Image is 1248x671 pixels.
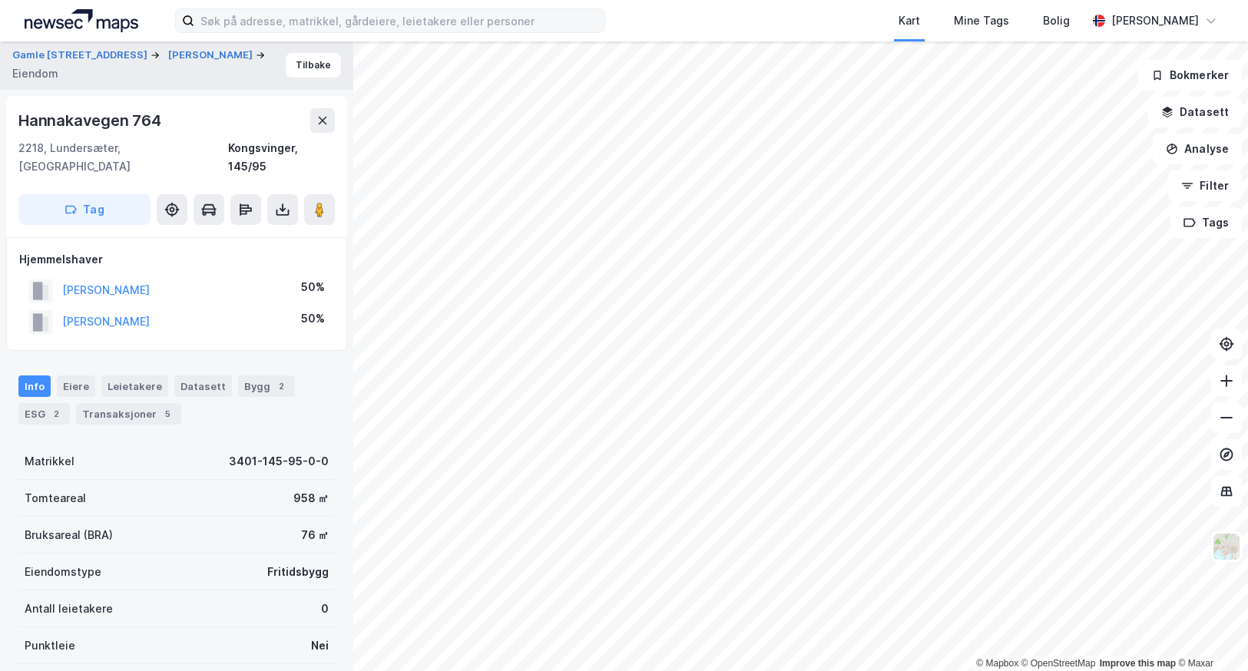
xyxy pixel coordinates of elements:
[301,526,329,544] div: 76 ㎡
[1111,12,1199,30] div: [PERSON_NAME]
[1100,658,1176,669] a: Improve this map
[174,375,232,397] div: Datasett
[267,563,329,581] div: Fritidsbygg
[18,108,164,133] div: Hannakavegen 764
[25,600,113,618] div: Antall leietakere
[25,563,101,581] div: Eiendomstype
[25,452,74,471] div: Matrikkel
[1212,532,1241,561] img: Z
[1171,597,1248,671] iframe: Chat Widget
[12,48,151,63] button: Gamle [STREET_ADDRESS]
[1138,60,1242,91] button: Bokmerker
[954,12,1009,30] div: Mine Tags
[238,375,295,397] div: Bygg
[18,139,228,176] div: 2218, Lundersæter, [GEOGRAPHIC_DATA]
[1043,12,1070,30] div: Bolig
[1021,658,1096,669] a: OpenStreetMap
[25,526,113,544] div: Bruksareal (BRA)
[301,309,325,328] div: 50%
[76,403,181,425] div: Transaksjoner
[48,406,64,421] div: 2
[101,375,168,397] div: Leietakere
[301,278,325,296] div: 50%
[1148,97,1242,127] button: Datasett
[273,378,289,394] div: 2
[25,636,75,655] div: Punktleie
[293,489,329,507] div: 958 ㎡
[25,489,86,507] div: Tomteareal
[1153,134,1242,164] button: Analyse
[321,600,329,618] div: 0
[18,375,51,397] div: Info
[1170,207,1242,238] button: Tags
[311,636,329,655] div: Nei
[18,194,151,225] button: Tag
[194,9,604,32] input: Søk på adresse, matrikkel, gårdeiere, leietakere eller personer
[976,658,1018,669] a: Mapbox
[1168,170,1242,201] button: Filter
[228,139,335,176] div: Kongsvinger, 145/95
[899,12,920,30] div: Kart
[229,452,329,471] div: 3401-145-95-0-0
[19,250,334,269] div: Hjemmelshaver
[12,64,58,83] div: Eiendom
[286,53,341,78] button: Tilbake
[160,406,175,421] div: 5
[57,375,95,397] div: Eiere
[18,403,70,425] div: ESG
[25,9,138,32] img: logo.a4113a55bc3d86da70a041830d287a7e.svg
[168,48,256,63] button: [PERSON_NAME]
